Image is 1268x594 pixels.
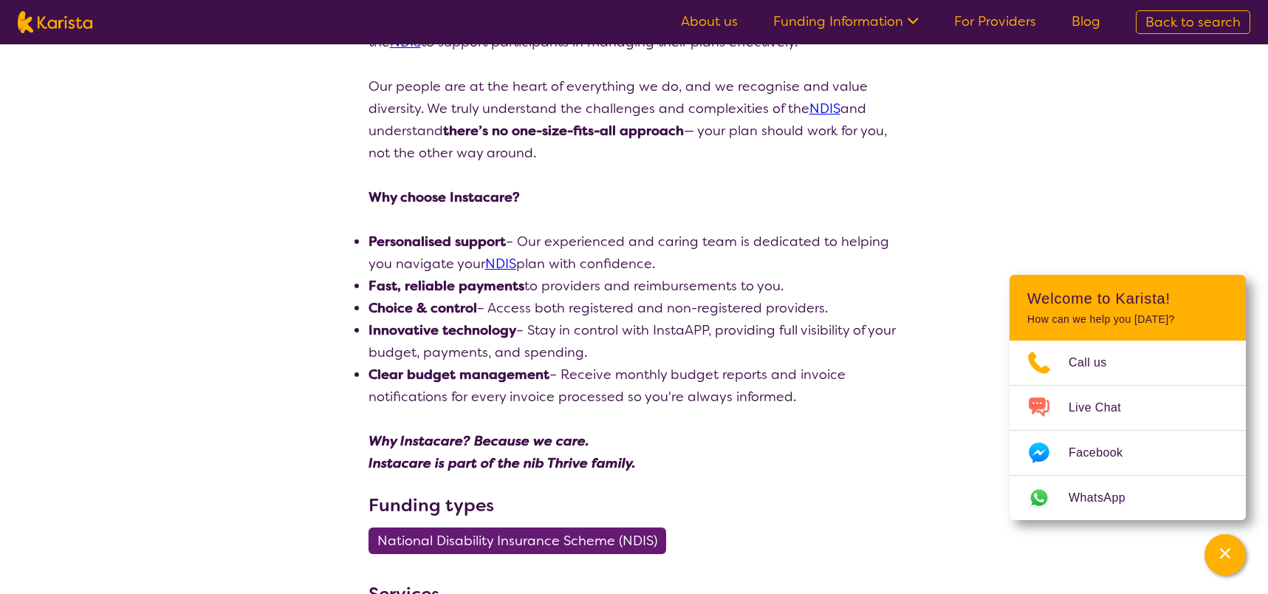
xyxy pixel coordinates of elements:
[809,100,840,117] a: NDIS
[369,275,900,297] li: to providers and reimbursements to you.
[369,366,549,383] strong: Clear budget management
[1027,290,1228,307] h2: Welcome to Karista!
[485,255,516,273] a: NDIS
[369,319,900,363] li: – Stay in control with InstaAPP, providing full visibility of your budget, payments, and spending.
[18,11,92,33] img: Karista logo
[369,454,636,472] em: Instacare is part of the nib Thrive family.
[369,363,900,408] li: – Receive monthly budget reports and invoice notifications for every invoice processed so you're ...
[1069,397,1139,419] span: Live Chat
[369,321,516,339] strong: Innovative technology
[1136,10,1250,34] a: Back to search
[1204,534,1246,576] button: Channel Menu
[443,122,684,140] strong: there’s no one-size-fits-all approach
[1010,275,1246,520] div: Channel Menu
[1027,313,1228,326] p: How can we help you [DATE]?
[1069,352,1125,374] span: Call us
[369,188,520,206] strong: Why choose Instacare?
[1069,487,1143,509] span: WhatsApp
[369,492,900,519] h3: Funding types
[369,532,675,550] a: National Disability Insurance Scheme (NDIS)
[377,528,657,554] span: National Disability Insurance Scheme (NDIS)
[1145,13,1241,31] span: Back to search
[954,13,1036,30] a: For Providers
[1072,13,1100,30] a: Blog
[681,13,738,30] a: About us
[369,299,477,317] strong: Choice & control
[369,297,900,319] li: – Access both registered and non-registered providers.
[369,233,506,250] strong: Personalised support
[1010,341,1246,520] ul: Choose channel
[369,432,589,450] em: Why Instacare? Because we care.
[369,75,900,164] p: Our people are at the heart of everything we do, and we recognise and value diversity. We truly u...
[369,277,524,295] strong: Fast, reliable payments
[1069,442,1140,464] span: Facebook
[773,13,919,30] a: Funding Information
[369,231,900,275] li: – Our experienced and caring team is dedicated to helping you navigate your plan with confidence.
[1010,476,1246,520] a: Web link opens in a new tab.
